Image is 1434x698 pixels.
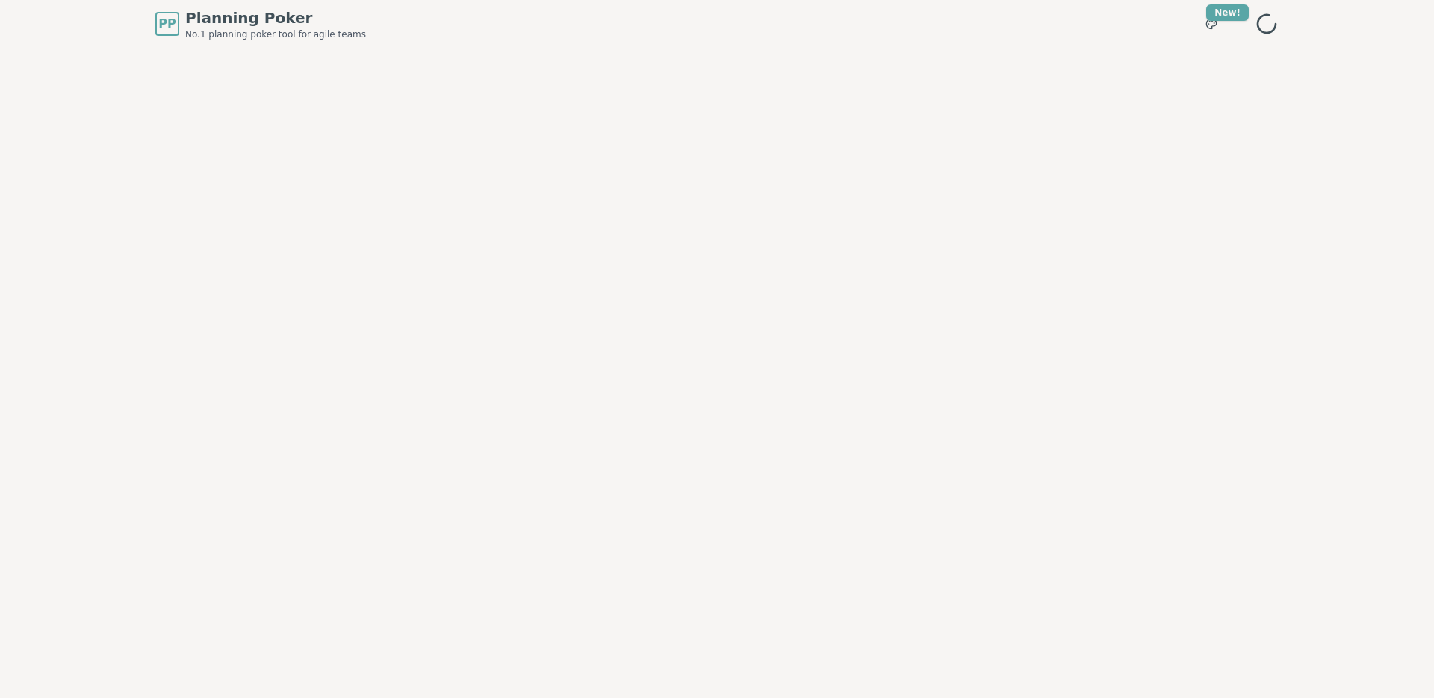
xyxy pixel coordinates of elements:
a: PPPlanning PokerNo.1 planning poker tool for agile teams [155,7,366,40]
button: New! [1198,10,1225,37]
span: No.1 planning poker tool for agile teams [185,28,366,40]
span: PP [158,15,176,33]
div: New! [1206,4,1249,21]
span: Planning Poker [185,7,366,28]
